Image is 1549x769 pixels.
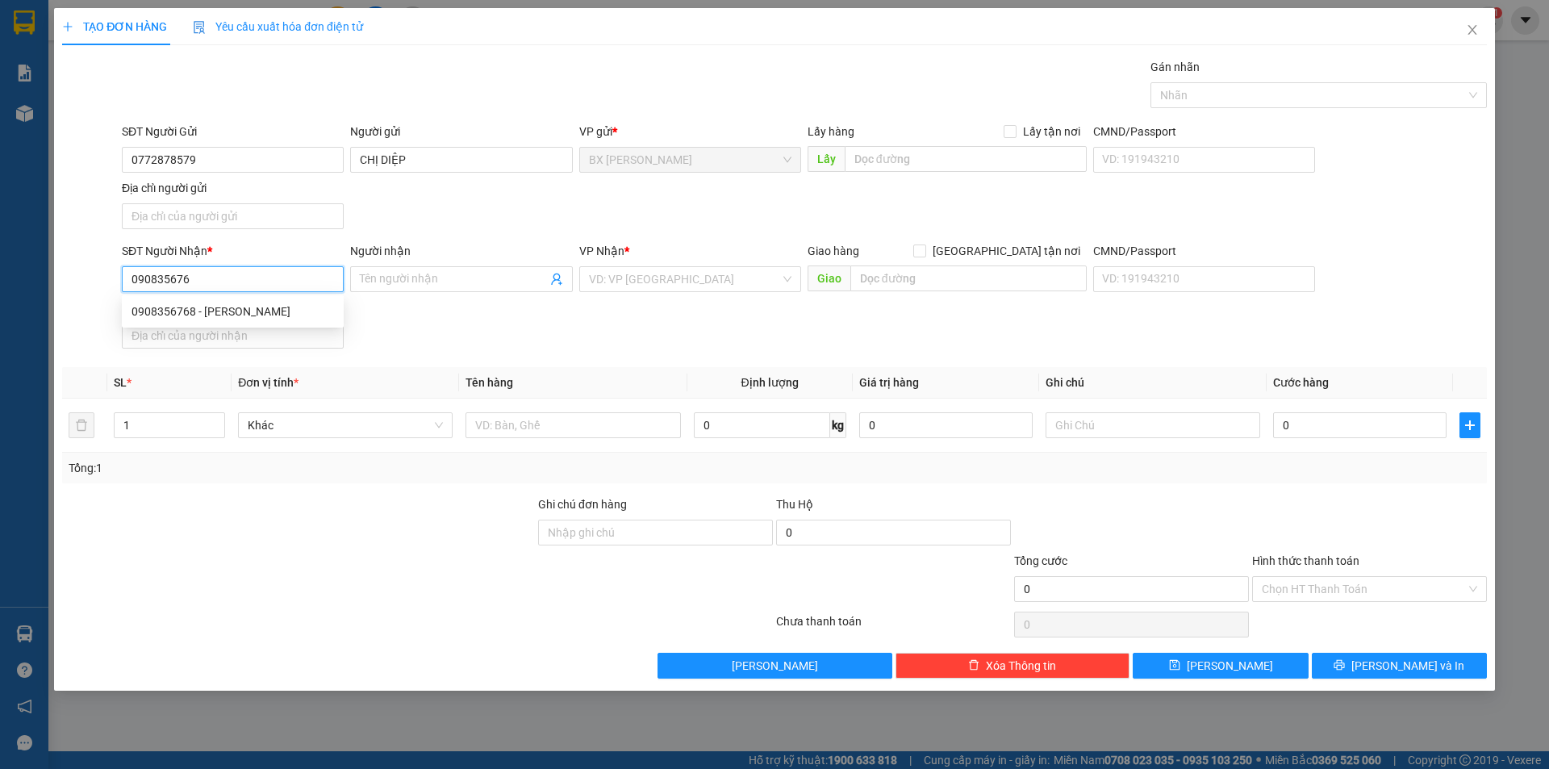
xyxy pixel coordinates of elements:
div: 0355192557 [14,72,143,94]
div: Tổng: 1 [69,459,598,477]
span: plus [62,21,73,32]
span: Xóa Thông tin [986,657,1056,675]
div: Chưa thanh toán [774,612,1012,641]
span: Giao [808,265,850,291]
div: ANH TÈO [14,52,143,72]
div: CMND/Passport [1093,123,1315,140]
input: Ghi chú đơn hàng [538,520,773,545]
span: [PERSON_NAME] [1187,657,1273,675]
span: Cước hàng [1273,376,1329,389]
span: Lấy [808,146,845,172]
div: Người nhận [350,242,572,260]
span: Lấy hàng [808,125,854,138]
button: delete [69,412,94,438]
input: Dọc đường [845,146,1087,172]
input: Địa chỉ của người gửi [122,203,344,229]
button: [PERSON_NAME] [658,653,892,679]
label: Hình thức thanh toán [1252,554,1359,567]
input: 0 [859,412,1033,438]
div: SĐT Người Gửi [122,123,344,140]
span: TẠO ĐƠN HÀNG [62,20,167,33]
span: DĐ: [14,103,37,120]
button: printer[PERSON_NAME] và In [1312,653,1487,679]
span: delete [968,659,979,672]
div: Địa chỉ người gửi [122,179,344,197]
span: VP Nhận [579,244,624,257]
input: Dọc đường [850,265,1087,291]
div: VP gửi [579,123,801,140]
span: Định lượng [741,376,799,389]
span: Tổng cước [1014,554,1067,567]
label: Ghi chú đơn hàng [538,498,627,511]
span: kg [830,412,846,438]
label: Gán nhãn [1150,61,1200,73]
span: BX Cao Lãnh [589,148,791,172]
div: CHỊ THY [154,50,318,69]
span: plus [1460,419,1480,432]
span: save [1169,659,1180,672]
span: close [1466,23,1479,36]
span: Nhận: [154,14,193,31]
button: Close [1450,8,1495,53]
span: Giao hàng [808,244,859,257]
div: 0907462289 [154,69,318,92]
button: save[PERSON_NAME] [1133,653,1308,679]
span: ỦY TÍNH DỤNG [14,94,128,151]
span: Thu Hộ [776,498,813,511]
div: BX [PERSON_NAME] [14,14,143,52]
div: 0908356768 - ANH PHONG [122,299,344,324]
span: Giá trị hàng [859,376,919,389]
span: SL [114,376,127,389]
button: deleteXóa Thông tin [896,653,1130,679]
input: Ghi Chú [1046,412,1260,438]
div: CMND/Passport [1093,242,1315,260]
span: Khác [248,413,443,437]
span: printer [1334,659,1345,672]
img: icon [193,21,206,34]
span: user-add [550,273,563,286]
span: [PERSON_NAME] và In [1351,657,1464,675]
div: 0908356768 - [PERSON_NAME] [132,303,334,320]
input: VD: Bàn, Ghế [466,412,680,438]
span: Yêu cầu xuất hóa đơn điện tử [193,20,363,33]
div: Người gửi [350,123,572,140]
span: [GEOGRAPHIC_DATA] tận nơi [926,242,1087,260]
div: SĐT Người Nhận [122,242,344,260]
span: Tên hàng [466,376,513,389]
span: Gửi: [14,15,39,32]
span: [PERSON_NAME] [732,657,818,675]
span: Đơn vị tính [238,376,299,389]
th: Ghi chú [1039,367,1267,399]
div: [GEOGRAPHIC_DATA] [154,14,318,50]
span: Lấy tận nơi [1017,123,1087,140]
button: plus [1459,412,1480,438]
input: Địa chỉ của người nhận [122,323,344,349]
